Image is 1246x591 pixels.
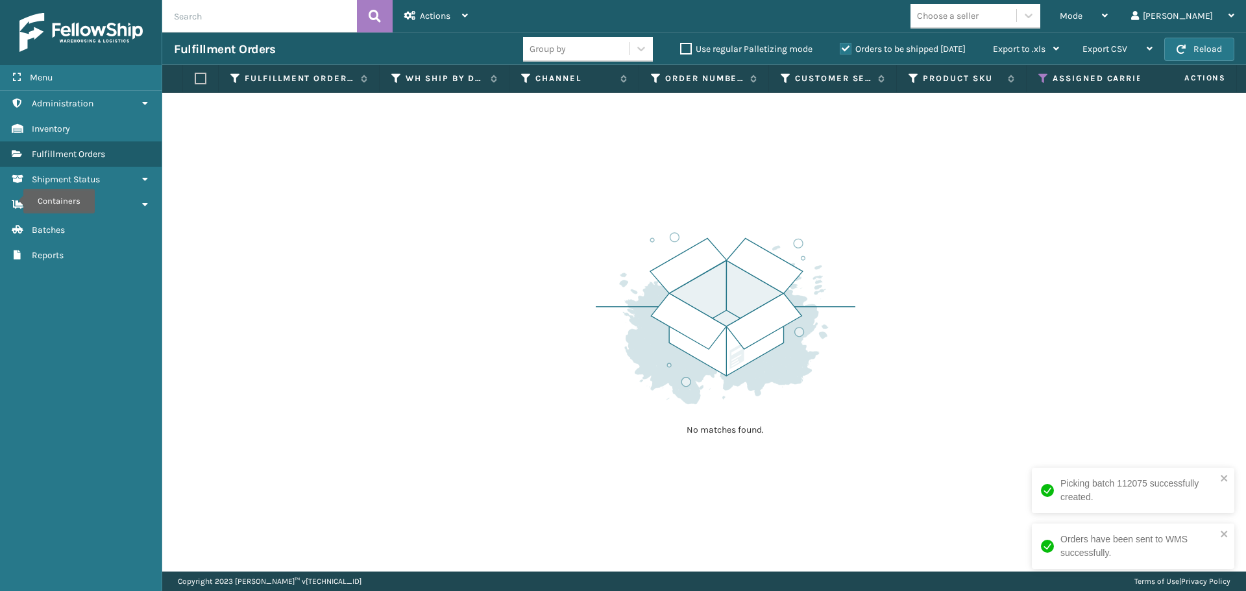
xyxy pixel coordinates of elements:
h3: Fulfillment Orders [174,42,275,57]
label: Product SKU [923,73,1001,84]
label: Orders to be shipped [DATE] [840,43,966,54]
span: Batches [32,224,65,235]
span: Reports [32,250,64,261]
span: Shipment Status [32,174,100,185]
span: Fulfillment Orders [32,149,105,160]
label: WH Ship By Date [406,73,484,84]
label: Customer Service Order Number [795,73,872,84]
div: Group by [530,42,566,56]
label: Assigned Carrier Service [1053,73,1227,84]
button: close [1220,473,1229,485]
span: Containers [32,199,77,210]
span: Mode [1060,10,1082,21]
div: Choose a seller [917,9,979,23]
button: close [1220,529,1229,541]
img: logo [19,13,143,52]
span: Administration [32,98,93,109]
label: Order Number [665,73,744,84]
label: Use regular Palletizing mode [680,43,812,54]
span: Actions [1143,67,1234,89]
label: Fulfillment Order Id [245,73,354,84]
div: Orders have been sent to WMS successfully. [1060,533,1216,560]
div: Picking batch 112075 successfully created. [1060,477,1216,504]
span: Actions [420,10,450,21]
span: Menu [30,72,53,83]
span: Export CSV [1082,43,1127,54]
span: Inventory [32,123,70,134]
p: Copyright 2023 [PERSON_NAME]™ v [TECHNICAL_ID] [178,572,361,591]
label: Channel [535,73,614,84]
span: Export to .xls [993,43,1045,54]
button: Reload [1164,38,1234,61]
